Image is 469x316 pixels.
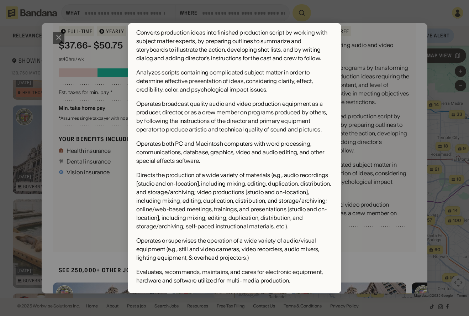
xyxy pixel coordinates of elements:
div: Operates broadcast quality audio and video production equipment as a producer, director, or as a ... [136,100,333,134]
div: Converts production ideas into finished production script by working with subject matter experts,... [136,29,333,63]
div: Operates both PC and Macintosh computers with word processing, communications, database, graphics... [136,140,333,165]
div: Directs the production of a wide variety of materials (e.g., audio recordings [studio and on-loca... [136,171,333,231]
div: Analyzes scripts containing complicated subject matter in order to determine effective presentati... [136,68,333,94]
div: Evaluates, recommends, maintains, and cares for electronic equipment, hardware and software utili... [136,268,333,285]
div: Operates or supervises the operation of a wide variety of audio/visual equipment (e.g., still and... [136,237,333,262]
